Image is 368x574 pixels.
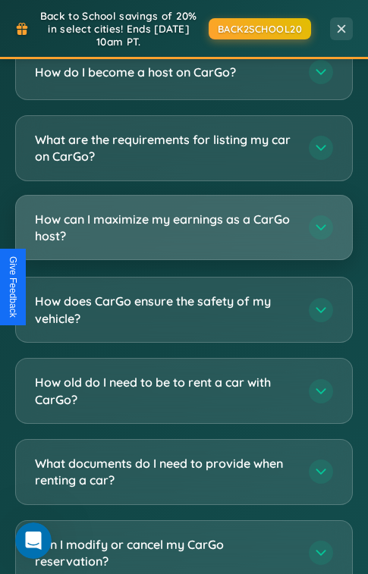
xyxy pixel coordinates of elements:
[35,131,294,165] h3: What are the requirements for listing my car on CarGo?
[15,522,52,559] iframe: Intercom live chat
[8,256,18,318] div: Give Feedback
[209,18,312,39] button: BACK2SCHOOL20
[35,536,294,570] h3: Can I modify or cancel my CarGo reservation?
[35,64,294,80] h3: How do I become a host on CarGo?
[36,9,201,48] span: Back to School savings of 20% in select cities! Ends [DATE] 10am PT.
[35,455,294,489] h3: What documents do I need to provide when renting a car?
[35,211,294,245] h3: How can I maximize my earnings as a CarGo host?
[35,293,294,327] h3: How does CarGo ensure the safety of my vehicle?
[35,374,294,408] h3: How old do I need to be to rent a car with CarGo?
